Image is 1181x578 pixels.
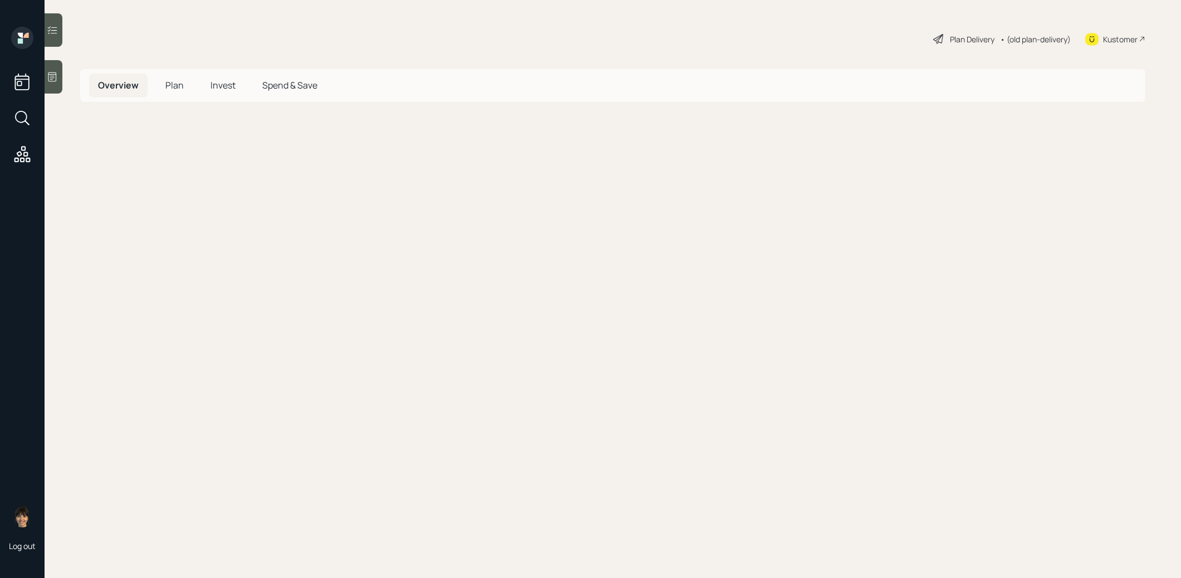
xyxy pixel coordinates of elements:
[262,79,317,91] span: Spend & Save
[165,79,184,91] span: Plan
[98,79,139,91] span: Overview
[11,505,33,527] img: treva-nostdahl-headshot.png
[1000,33,1071,45] div: • (old plan-delivery)
[9,541,36,551] div: Log out
[1103,33,1138,45] div: Kustomer
[210,79,236,91] span: Invest
[950,33,994,45] div: Plan Delivery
